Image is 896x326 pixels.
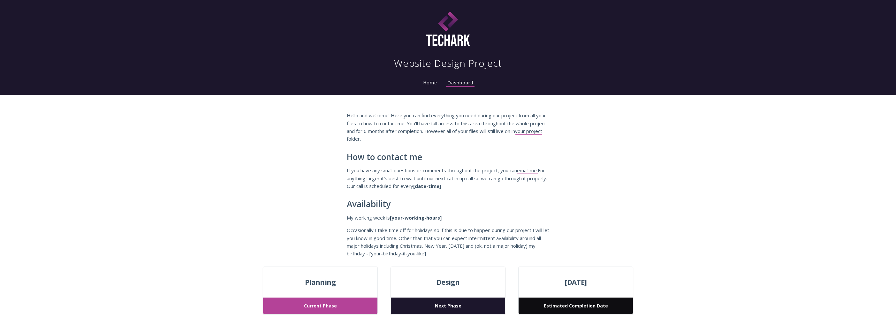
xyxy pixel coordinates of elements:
p: Hello and welcome! Here you can find everything you need during our project from all your files t... [347,112,549,143]
span: Planning [263,276,377,288]
span: [DATE] [519,276,633,288]
strong: [your-working-hours] [390,214,442,221]
a: Dashboard [446,80,475,87]
h1: Website Design Project [394,57,502,70]
strong: [date-time] [413,183,441,189]
a: email me. [517,167,538,174]
p: Occasionally I take time off for holidays so if this is due to happen during our project I will l... [347,226,549,258]
span: Estimated Completion Date [519,298,633,314]
a: Home [422,80,438,86]
span: Current Phase [263,298,377,314]
h2: How to contact me [347,152,549,162]
h2: Availability [347,199,549,209]
span: Design [391,276,505,288]
span: Next Phase [391,298,505,314]
p: My working week is [347,214,549,221]
p: If you have any small questions or comments throughout the project, you can For anything larger i... [347,167,549,190]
